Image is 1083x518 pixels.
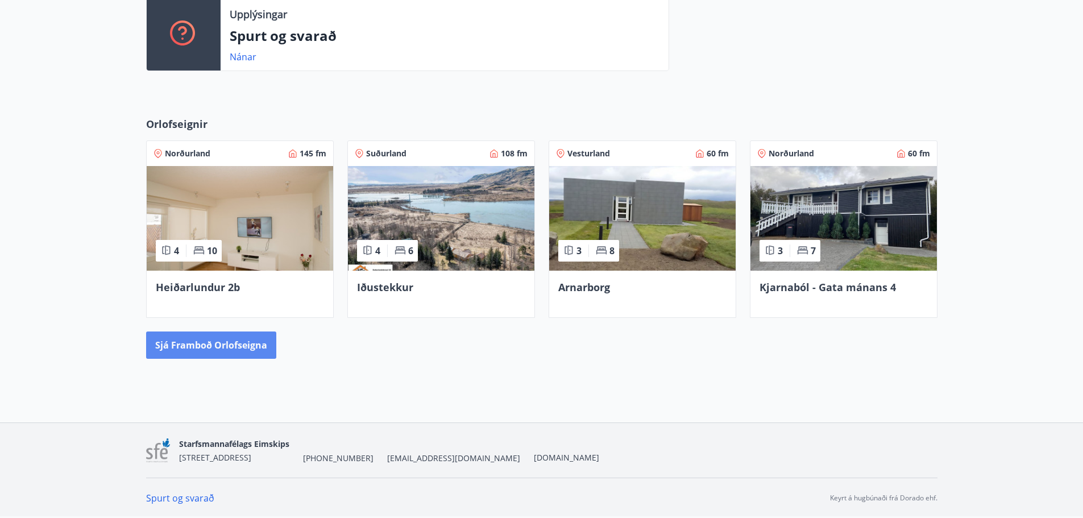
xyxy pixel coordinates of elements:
span: Heiðarlundur 2b [156,280,240,294]
span: 8 [609,245,615,257]
a: Spurt og svarað [146,492,214,504]
a: [DOMAIN_NAME] [534,452,599,463]
span: Suðurland [366,148,406,159]
span: 108 fm [501,148,528,159]
span: 60 fm [707,148,729,159]
span: Norðurland [165,148,210,159]
span: 3 [576,245,582,257]
span: 10 [207,245,217,257]
span: Kjarnaból - Gata mánans 4 [760,280,896,294]
span: Starfsmannafélags Eimskips [179,438,289,449]
img: Paella dish [750,166,937,271]
button: Sjá framboð orlofseigna [146,331,276,359]
p: Spurt og svarað [230,26,659,45]
span: [PHONE_NUMBER] [303,453,374,464]
img: Paella dish [147,166,333,271]
img: 7sa1LslLnpN6OqSLT7MqncsxYNiZGdZT4Qcjshc2.png [146,438,171,463]
img: Paella dish [348,166,534,271]
span: [STREET_ADDRESS] [179,452,251,463]
span: 4 [174,245,179,257]
span: Vesturland [567,148,610,159]
span: Iðustekkur [357,280,413,294]
span: 4 [375,245,380,257]
span: 7 [811,245,816,257]
span: 6 [408,245,413,257]
p: Keyrt á hugbúnaði frá Dorado ehf. [830,493,937,503]
span: 145 fm [300,148,326,159]
span: Norðurland [769,148,814,159]
span: 3 [778,245,783,257]
span: Arnarborg [558,280,610,294]
a: Nánar [230,51,256,63]
span: [EMAIL_ADDRESS][DOMAIN_NAME] [387,453,520,464]
span: 60 fm [908,148,930,159]
p: Upplýsingar [230,7,287,22]
span: Orlofseignir [146,117,208,131]
img: Paella dish [549,166,736,271]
